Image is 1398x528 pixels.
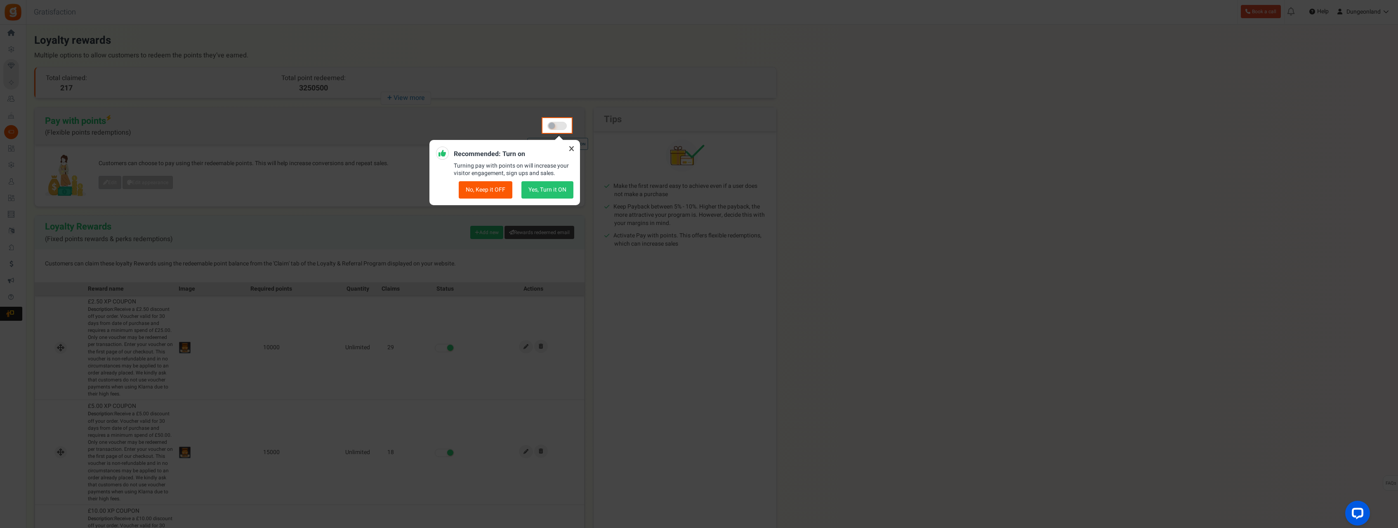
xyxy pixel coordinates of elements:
p: Turning pay with points on will increase your visitor engagement, sign ups and sales. [454,162,573,177]
button: Yes, Turn it ON [521,181,573,199]
button: No, Keep it OFF [459,181,512,199]
h5: Recommended: Turn on [454,151,573,158]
